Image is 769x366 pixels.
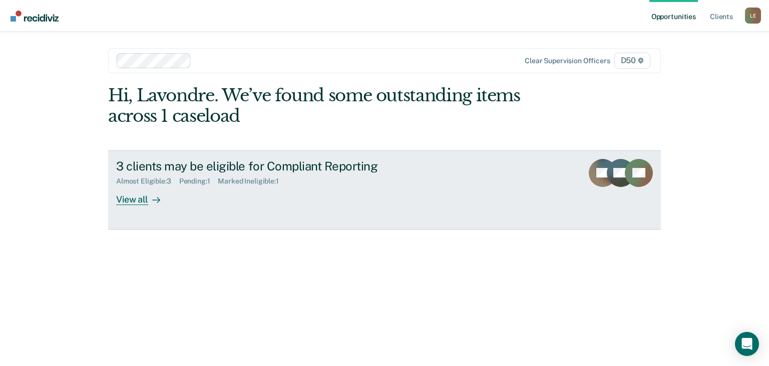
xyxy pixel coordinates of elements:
[11,11,59,22] img: Recidiviz
[108,150,661,230] a: 3 clients may be eligible for Compliant ReportingAlmost Eligible:3Pending:1Marked Ineligible:1Vie...
[745,8,761,24] button: Profile dropdown button
[745,8,761,24] div: L E
[116,186,172,205] div: View all
[116,177,179,186] div: Almost Eligible : 3
[218,177,286,186] div: Marked Ineligible : 1
[525,57,610,65] div: Clear supervision officers
[735,332,759,356] div: Open Intercom Messenger
[108,85,550,126] div: Hi, Lavondre. We’ve found some outstanding items across 1 caseload
[116,159,468,173] div: 3 clients may be eligible for Compliant Reporting
[614,53,650,69] span: D50
[179,177,218,186] div: Pending : 1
